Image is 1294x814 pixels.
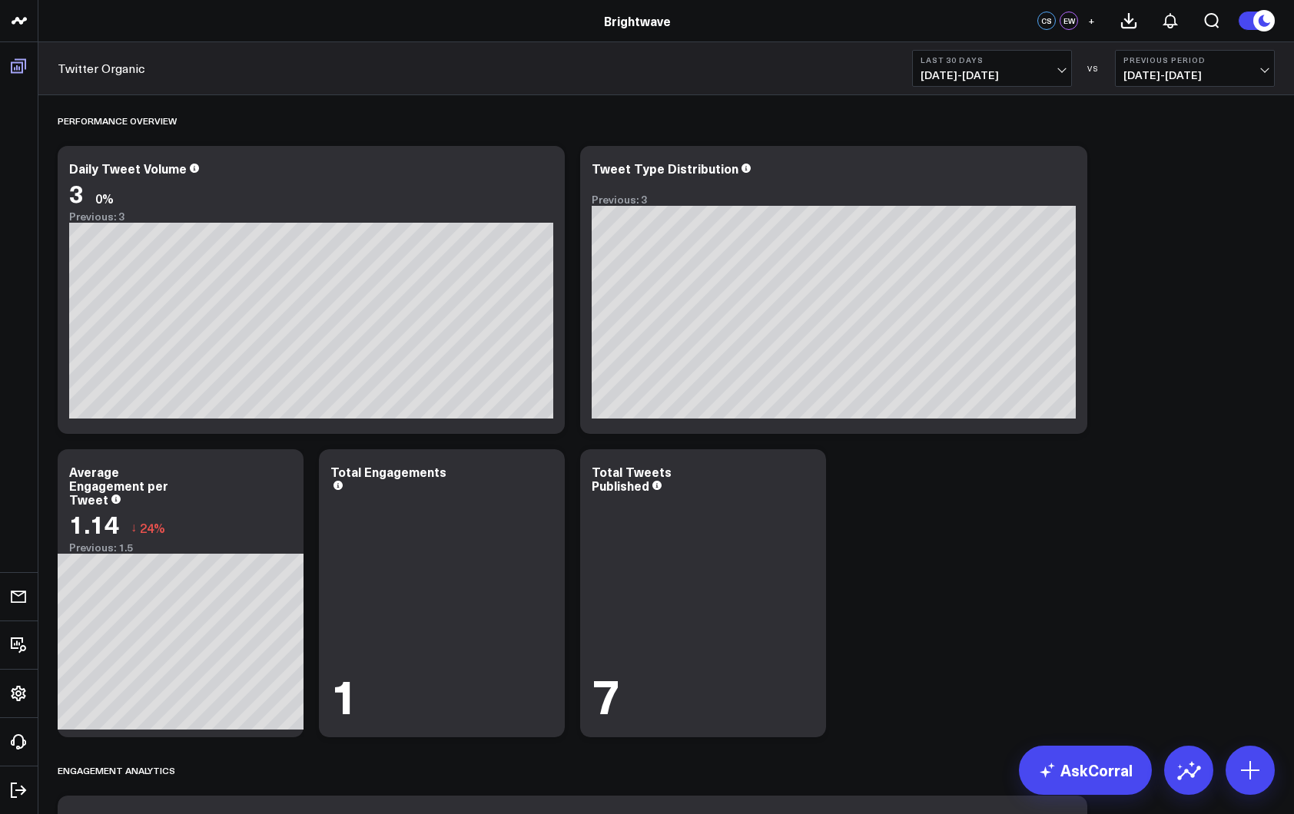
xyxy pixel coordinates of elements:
div: Performance Overview [58,103,177,138]
div: 7 [592,670,620,718]
span: 24% [140,519,165,536]
span: [DATE] - [DATE] [1123,69,1266,81]
div: Total Tweets Published [592,463,672,494]
div: Previous: 3 [69,210,553,223]
a: Brightwave [604,12,671,29]
div: 0% [95,190,114,207]
div: EW [1060,12,1078,30]
div: Engagement Analytics [58,753,175,788]
button: Previous Period[DATE]-[DATE] [1115,50,1275,87]
a: AskCorral [1019,746,1152,795]
div: Daily Tweet Volume [69,160,187,177]
a: Twitter Organic [58,60,145,77]
div: CS [1037,12,1056,30]
span: + [1088,15,1095,26]
button: Last 30 Days[DATE]-[DATE] [912,50,1072,87]
div: Average Engagement per Tweet [69,463,168,508]
b: Previous Period [1123,55,1266,65]
div: Tweet Type Distribution [592,160,738,177]
div: 3 [69,179,84,207]
span: ↓ [131,518,137,538]
b: Last 30 Days [921,55,1063,65]
div: Total Engagements [330,463,446,480]
div: VS [1080,64,1107,73]
span: [DATE] - [DATE] [921,69,1063,81]
div: 1 [330,670,359,718]
button: + [1082,12,1100,30]
div: Previous: 1.5 [69,541,292,554]
div: Previous: 3 [592,194,1076,206]
div: 1.14 [69,510,119,538]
